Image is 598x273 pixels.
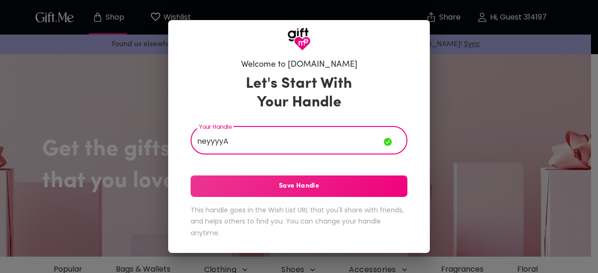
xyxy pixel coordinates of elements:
[191,181,407,191] span: Save Handle
[234,75,364,112] h3: Let's Start With Your Handle
[191,204,407,239] h6: This handle goes in the Wish List URL that you'll share with friends, and helps others to find yo...
[191,128,384,154] input: Your Handle
[287,28,311,51] img: GiftMe Logo
[241,59,357,70] h6: Welcome to [DOMAIN_NAME]
[191,175,407,197] button: Save Handle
